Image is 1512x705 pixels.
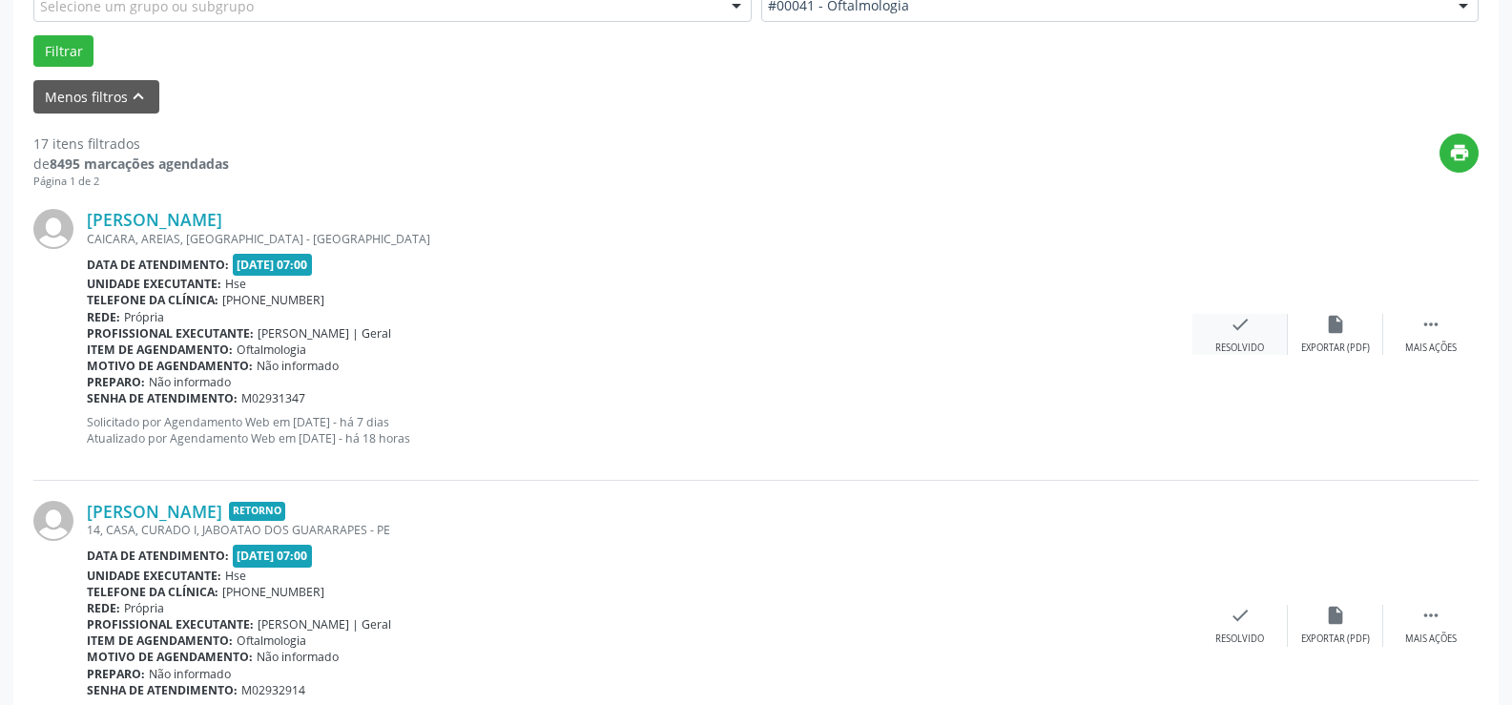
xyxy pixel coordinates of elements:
span: [DATE] 07:00 [233,254,313,276]
div: Exportar (PDF) [1301,632,1370,646]
b: Rede: [87,600,120,616]
b: Unidade executante: [87,568,221,584]
b: Item de agendamento: [87,632,233,649]
b: Data de atendimento: [87,548,229,564]
strong: 8495 marcações agendadas [50,155,229,173]
div: de [33,154,229,174]
b: Item de agendamento: [87,342,233,358]
button: Menos filtroskeyboard_arrow_up [33,80,159,114]
i:  [1420,605,1441,626]
span: Própria [124,309,164,325]
span: M02932914 [241,682,305,698]
div: Página 1 de 2 [33,174,229,190]
i: insert_drive_file [1325,605,1346,626]
span: [PHONE_NUMBER] [222,584,324,600]
div: Exportar (PDF) [1301,342,1370,355]
b: Senha de atendimento: [87,682,238,698]
span: [PERSON_NAME] | Geral [258,616,391,632]
span: Retorno [229,502,285,522]
div: Mais ações [1405,342,1457,355]
b: Preparo: [87,666,145,682]
button: Filtrar [33,35,93,68]
div: Resolvido [1215,632,1264,646]
b: Telefone da clínica: [87,292,218,308]
div: 14, CASA, CURADO I, JABOATAO DOS GUARARAPES - PE [87,522,1192,538]
span: Própria [124,600,164,616]
b: Data de atendimento: [87,257,229,273]
b: Senha de atendimento: [87,390,238,406]
span: Oftalmologia [237,342,306,358]
span: Hse [225,276,246,292]
div: CAICARA, AREIAS, [GEOGRAPHIC_DATA] - [GEOGRAPHIC_DATA] [87,231,1192,247]
span: Não informado [149,666,231,682]
span: Hse [225,568,246,584]
a: [PERSON_NAME] [87,501,222,522]
a: [PERSON_NAME] [87,209,222,230]
b: Profissional executante: [87,325,254,342]
b: Profissional executante: [87,616,254,632]
span: Não informado [149,374,231,390]
span: Oftalmologia [237,632,306,649]
img: img [33,501,73,541]
img: img [33,209,73,249]
b: Motivo de agendamento: [87,649,253,665]
i: check [1230,605,1251,626]
span: Não informado [257,358,339,374]
b: Unidade executante: [87,276,221,292]
div: 17 itens filtrados [33,134,229,154]
i: keyboard_arrow_up [128,86,149,107]
i:  [1420,314,1441,335]
div: Resolvido [1215,342,1264,355]
button: print [1440,134,1479,173]
div: Mais ações [1405,632,1457,646]
b: Rede: [87,309,120,325]
span: M02931347 [241,390,305,406]
span: [PHONE_NUMBER] [222,292,324,308]
span: [PERSON_NAME] | Geral [258,325,391,342]
span: Não informado [257,649,339,665]
b: Telefone da clínica: [87,584,218,600]
span: [DATE] 07:00 [233,545,313,567]
b: Preparo: [87,374,145,390]
b: Motivo de agendamento: [87,358,253,374]
i: check [1230,314,1251,335]
i: insert_drive_file [1325,314,1346,335]
i: print [1449,142,1470,163]
p: Solicitado por Agendamento Web em [DATE] - há 7 dias Atualizado por Agendamento Web em [DATE] - h... [87,414,1192,446]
